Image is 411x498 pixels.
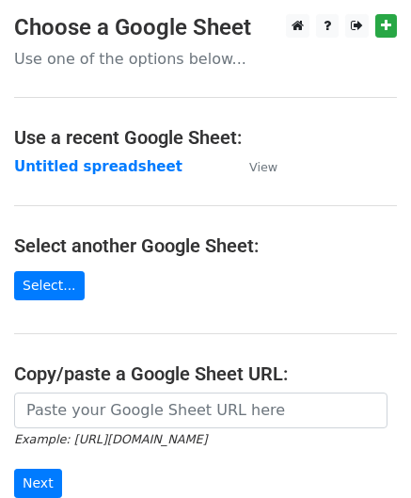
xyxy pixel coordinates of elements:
p: Use one of the options below... [14,49,397,69]
input: Next [14,469,62,498]
h4: Use a recent Google Sheet: [14,126,397,149]
a: Select... [14,271,85,300]
h3: Choose a Google Sheet [14,14,397,41]
small: Example: [URL][DOMAIN_NAME] [14,432,207,446]
a: Untitled spreadsheet [14,158,182,175]
a: View [230,158,277,175]
h4: Select another Google Sheet: [14,234,397,257]
input: Paste your Google Sheet URL here [14,393,387,428]
small: View [249,160,277,174]
h4: Copy/paste a Google Sheet URL: [14,362,397,385]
